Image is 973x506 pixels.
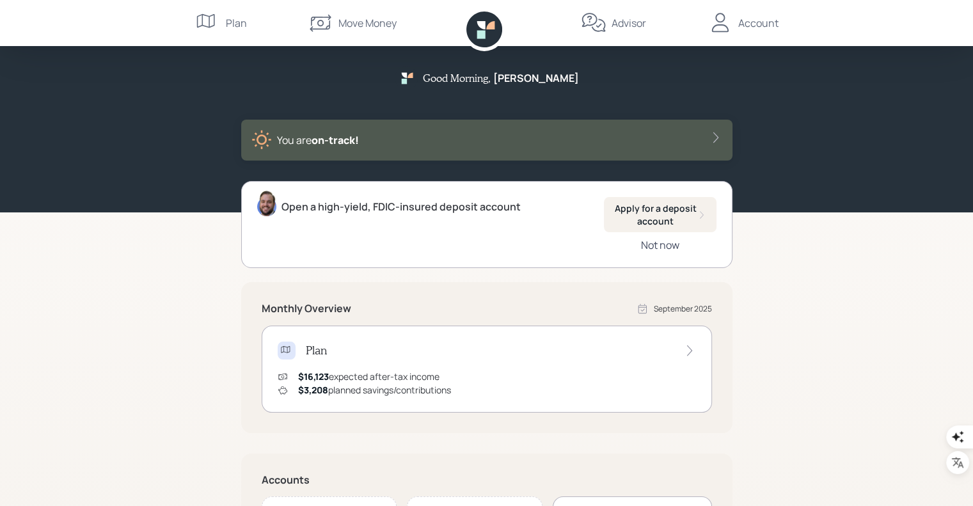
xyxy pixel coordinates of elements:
h5: Good Morning , [423,72,491,84]
div: You are [277,132,359,148]
img: sunny-XHVQM73Q.digested.png [251,130,272,150]
span: $16,123 [298,370,329,383]
div: Open a high-yield, FDIC-insured deposit account [281,199,521,214]
div: Move Money [338,15,397,31]
div: September 2025 [654,303,712,315]
div: Account [738,15,779,31]
h4: Plan [306,344,327,358]
div: Apply for a deposit account [614,202,706,227]
button: Apply for a deposit account [604,197,716,232]
div: Plan [226,15,247,31]
img: james-distasi-headshot.png [257,191,276,216]
h5: Monthly Overview [262,303,351,315]
div: Not now [641,238,679,252]
div: Advisor [612,15,646,31]
div: expected after-tax income [298,370,439,383]
div: planned savings/contributions [298,383,451,397]
h5: [PERSON_NAME] [493,72,579,84]
h5: Accounts [262,474,712,486]
span: $3,208 [298,384,328,396]
span: on‑track! [312,133,359,147]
